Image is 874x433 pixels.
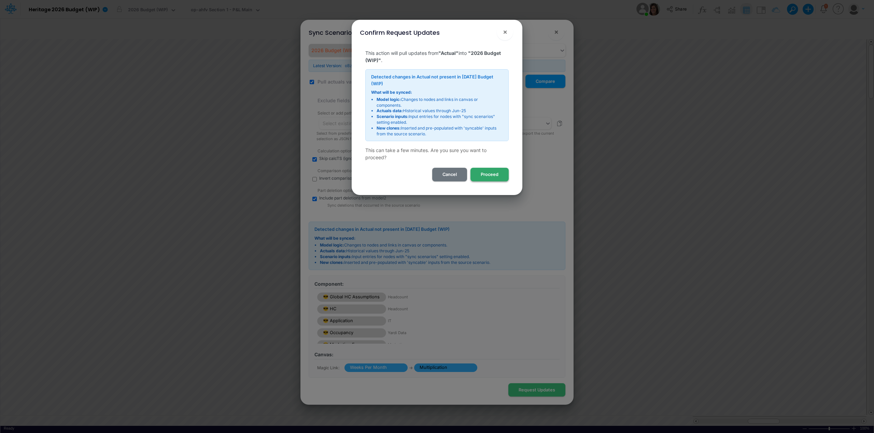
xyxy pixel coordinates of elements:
[365,147,509,161] p: This can take a few minutes. Are you sure you want to proceed?
[377,125,503,137] li: Inserted and pre-populated with 'syncable' inputs from the source scenario.
[377,97,503,108] li: Changes to nodes and links in canvas or components.
[377,108,403,113] strong: Actuals data:
[371,90,412,95] strong: What will be synced:
[365,49,509,64] p: This action will pull updates from into .
[470,168,509,181] button: Proceed
[377,114,503,125] li: Input entries for nodes with "sync scenarios" setting enabled.
[432,168,467,181] button: Cancel
[360,28,440,37] div: Confirm Request Updates
[438,50,459,56] strong: " Actual "
[371,74,493,86] span: Detected changes in Actual not present in [DATE] Budget (WIP)
[503,28,507,36] span: ×
[377,114,409,119] strong: Scenario inputs:
[377,97,401,102] strong: Model logic:
[377,125,401,131] strong: New clones:
[377,108,503,114] li: Historical values through Jun-25
[497,24,513,40] button: Close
